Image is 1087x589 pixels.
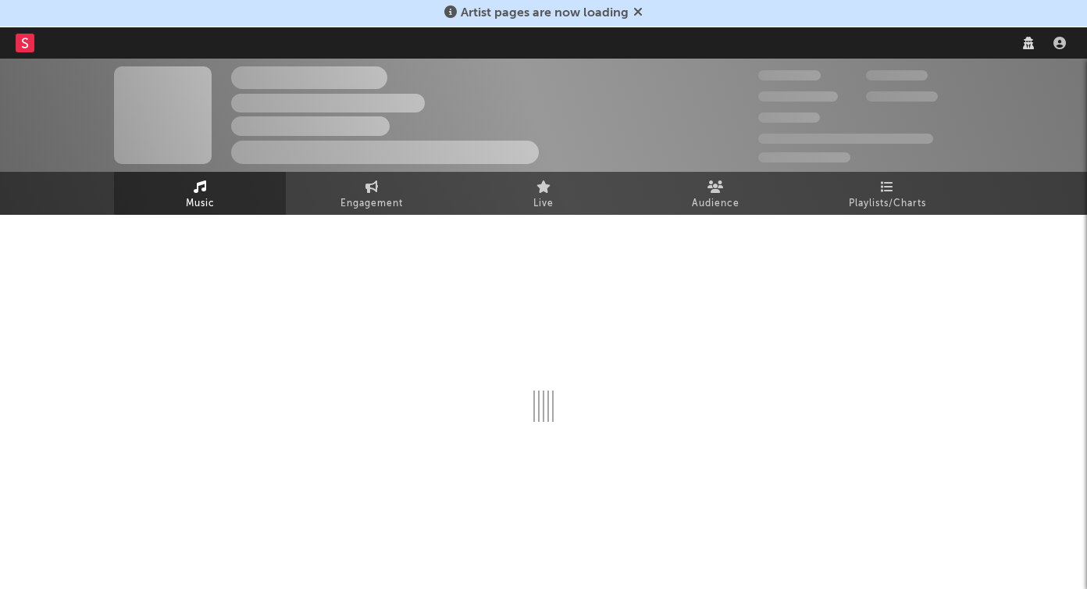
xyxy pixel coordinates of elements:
[758,91,838,102] span: 50,000,000
[758,70,821,80] span: 300,000
[866,91,938,102] span: 1,000,000
[458,172,629,215] a: Live
[114,172,286,215] a: Music
[633,7,643,20] span: Dismiss
[758,134,933,144] span: 50,000,000 Monthly Listeners
[758,112,820,123] span: 100,000
[866,70,928,80] span: 100,000
[849,195,926,213] span: Playlists/Charts
[629,172,801,215] a: Audience
[286,172,458,215] a: Engagement
[533,195,554,213] span: Live
[461,7,629,20] span: Artist pages are now loading
[801,172,973,215] a: Playlists/Charts
[186,195,215,213] span: Music
[692,195,740,213] span: Audience
[758,152,850,162] span: Jump Score: 85.0
[340,195,403,213] span: Engagement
